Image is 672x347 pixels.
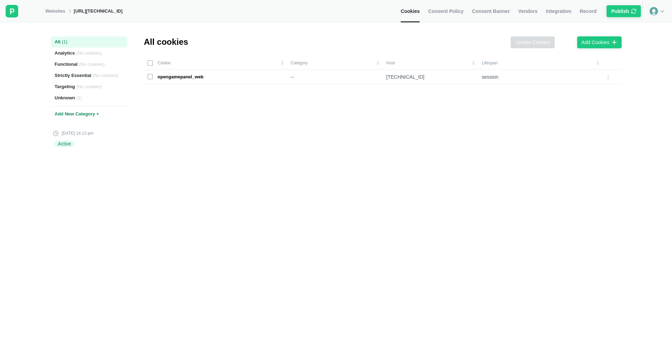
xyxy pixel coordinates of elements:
div: opengamepanel_web [157,74,203,80]
div: -- [291,74,379,80]
span: Consent Banner [472,8,510,14]
div: Cookie [147,60,284,66]
span: Consent Policy [428,8,463,14]
span: ( 1 ) [62,39,68,45]
span: ( No cookies ) [76,50,102,56]
div: [TECHNICAL_ID] [386,74,475,80]
div: Add Cookies [582,39,609,45]
div: All [50,36,127,48]
span: ( No cookies ) [79,61,105,68]
div: Active [54,140,75,147]
span: Vendors [518,8,538,14]
div: Functional [50,59,127,70]
td: Host [383,56,478,70]
div: Publish [611,8,629,14]
div: Sync to publish banner changes to your website. [605,3,643,19]
span: ( No cookies ) [93,72,118,79]
div: [DATE] 14:13 pm [53,130,93,136]
button: Add Cookies [577,36,622,48]
button: Publishicon [607,5,641,17]
div: Strictly Essential [50,70,127,81]
span: ( 1 ) [77,95,82,101]
div: Analytics [50,48,127,59]
button: Update Cookies [511,36,555,48]
div: Unknown [50,92,127,104]
div: All cookies [144,36,188,48]
div: [URL][TECHNICAL_ID] [74,8,122,14]
a: Websites [45,8,65,14]
img: icon [631,8,636,14]
div: session [482,74,599,80]
span: Integration [546,8,571,14]
span: ( No cookies ) [76,84,102,90]
span: Cookies [401,8,420,14]
td: Category [287,56,383,70]
span: Record [580,8,596,14]
div: Targeting [50,81,127,92]
div: Update Cookies [515,39,550,45]
div: Add New Category + [50,106,127,122]
td: Lifespan [478,56,603,70]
